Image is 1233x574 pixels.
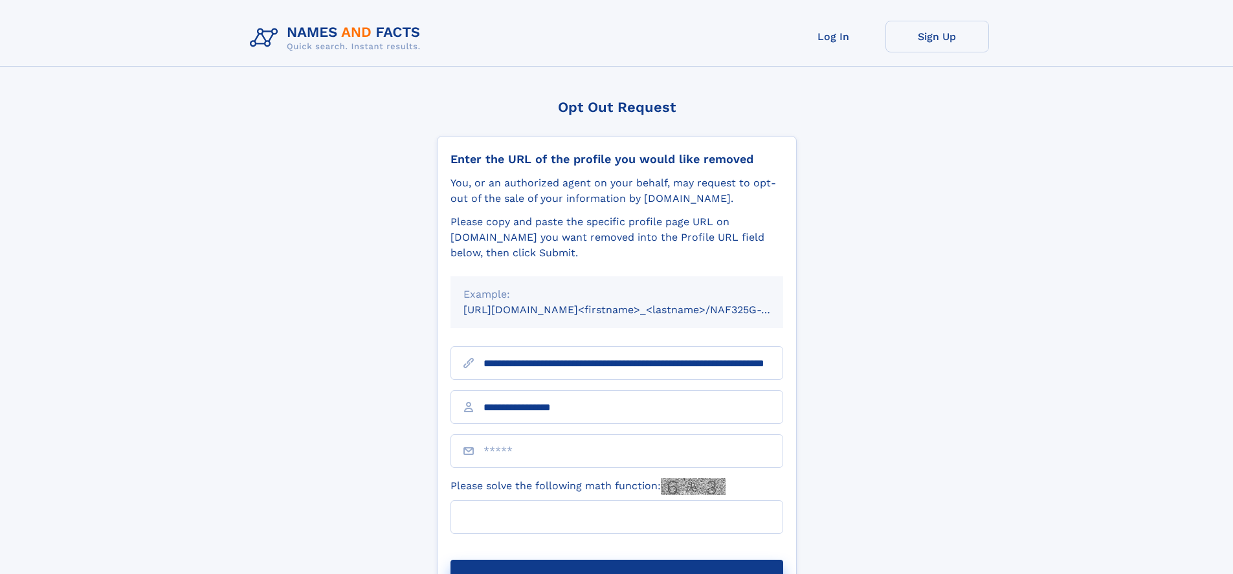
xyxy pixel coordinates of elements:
[450,152,783,166] div: Enter the URL of the profile you would like removed
[463,304,808,316] small: [URL][DOMAIN_NAME]<firstname>_<lastname>/NAF325G-xxxxxxxx
[437,99,797,115] div: Opt Out Request
[782,21,885,52] a: Log In
[450,478,726,495] label: Please solve the following math function:
[450,175,783,206] div: You, or an authorized agent on your behalf, may request to opt-out of the sale of your informatio...
[245,21,431,56] img: Logo Names and Facts
[463,287,770,302] div: Example:
[885,21,989,52] a: Sign Up
[450,214,783,261] div: Please copy and paste the specific profile page URL on [DOMAIN_NAME] you want removed into the Pr...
